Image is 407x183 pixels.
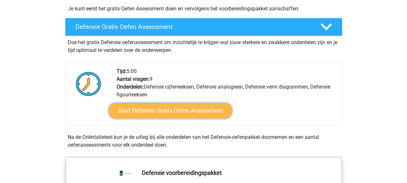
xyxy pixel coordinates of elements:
div: 5:00 9 Defensie cijferreeksen, Defensie analogieen, Defensie venn diagrammen, Defensie figuurreeksen [112,67,342,125]
b: Onderdelen: [117,84,144,90]
b: Aantal vragen: [117,76,150,82]
h4: Defensie Gratis Oefen Assessment [75,23,310,30]
div: Na de Oriëntatietest kun je de uitleg bij alle onderdelen van het Defensie-oefenpakket doornemen ... [65,133,342,149]
a: Defensie Gratis Oefen Assessment [62,18,345,36]
a: Start Defensie Gratis Oefen Assessment [108,103,232,118]
b: Tijd: [117,68,127,74]
div: Doe het gratis Defensie oefenassessment om inzichtelijk te krijgen wat jouw sterkere en zwakkere ... [65,36,342,54]
img: Klok [72,67,105,100]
